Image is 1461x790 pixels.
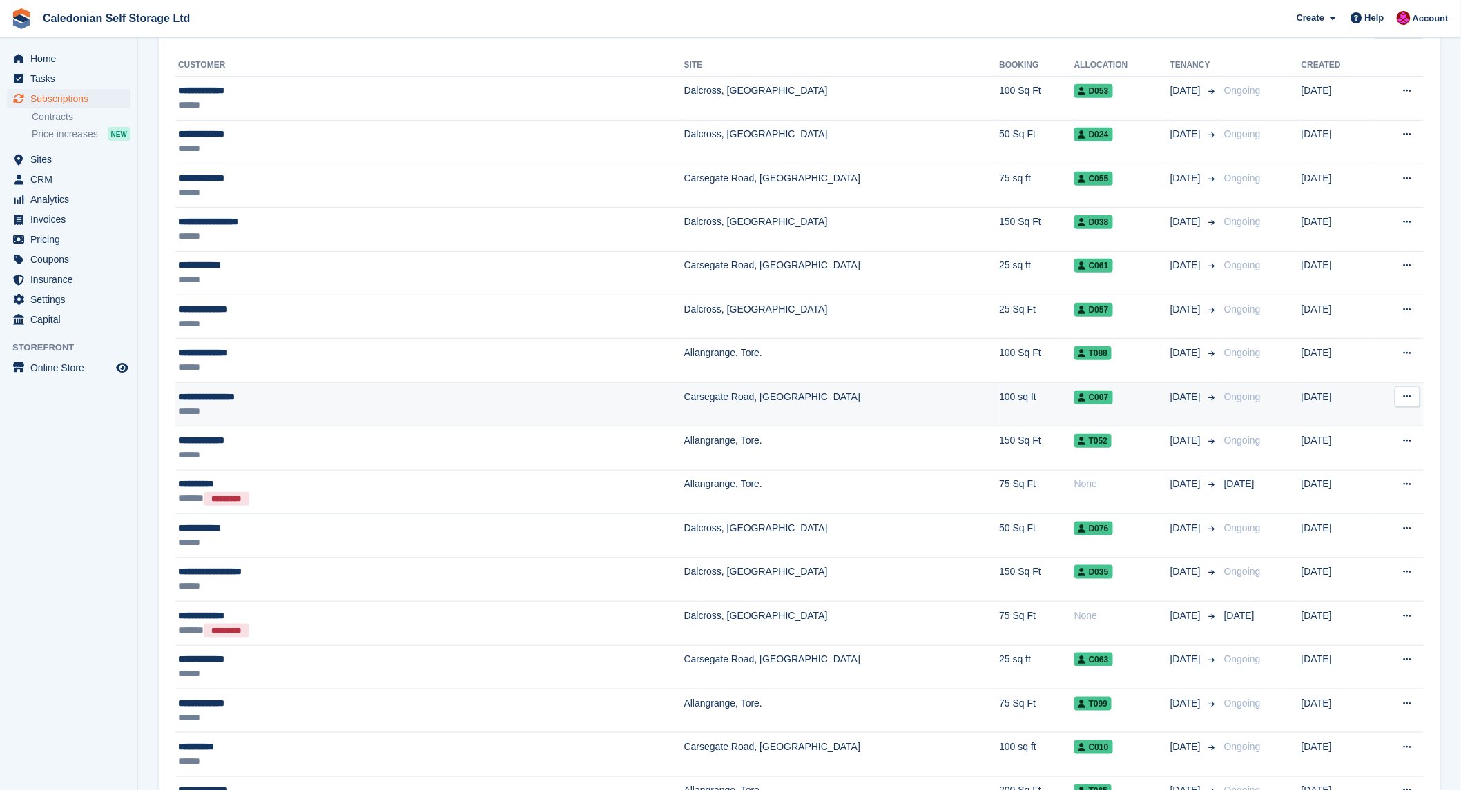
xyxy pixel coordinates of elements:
[999,208,1074,251] td: 150 Sq Ft
[1170,652,1203,666] span: [DATE]
[1224,566,1261,577] span: Ongoing
[1170,302,1203,317] span: [DATE]
[1224,216,1261,227] span: Ongoing
[684,251,1000,295] td: Carsegate Road, [GEOGRAPHIC_DATA]
[684,601,1000,645] td: Dalcross, [GEOGRAPHIC_DATA]
[1074,391,1113,404] span: C007
[1302,645,1372,689] td: [DATE]
[1074,172,1113,186] span: C055
[7,190,130,209] a: menu
[1074,128,1113,141] span: D024
[684,382,1000,426] td: Carsegate Road, [GEOGRAPHIC_DATA]
[1224,85,1261,96] span: Ongoing
[7,358,130,377] a: menu
[7,170,130,189] a: menu
[1074,609,1170,623] div: None
[999,164,1074,207] td: 75 sq ft
[7,270,130,289] a: menu
[1302,557,1372,601] td: [DATE]
[30,69,113,88] span: Tasks
[1170,83,1203,98] span: [DATE]
[1074,215,1113,229] span: D038
[1170,258,1203,273] span: [DATE]
[684,208,1000,251] td: Dalcross, [GEOGRAPHIC_DATA]
[999,557,1074,601] td: 150 Sq Ft
[1170,609,1203,623] span: [DATE]
[1170,564,1203,579] span: [DATE]
[1224,653,1261,664] span: Ongoing
[1397,11,1411,25] img: Donald Mathieson
[7,230,130,249] a: menu
[999,733,1074,776] td: 100 sq ft
[1302,120,1372,164] td: [DATE]
[1170,55,1219,77] th: Tenancy
[7,69,130,88] a: menu
[30,49,113,68] span: Home
[1074,55,1170,77] th: Allocation
[1074,653,1113,666] span: C063
[684,295,1000,339] td: Dalcross, [GEOGRAPHIC_DATA]
[1074,303,1113,317] span: D057
[32,128,98,141] span: Price increases
[7,89,130,108] a: menu
[684,557,1000,601] td: Dalcross, [GEOGRAPHIC_DATA]
[108,127,130,141] div: NEW
[1413,12,1449,26] span: Account
[175,55,684,77] th: Customer
[1224,478,1255,489] span: [DATE]
[1170,521,1203,535] span: [DATE]
[684,426,1000,470] td: Allangrange, Tore.
[30,190,113,209] span: Analytics
[1302,470,1372,514] td: [DATE]
[1297,11,1324,25] span: Create
[30,270,113,289] span: Insurance
[684,470,1000,514] td: Allangrange, Tore.
[1224,698,1261,709] span: Ongoing
[999,601,1074,645] td: 75 Sq Ft
[1302,426,1372,470] td: [DATE]
[30,210,113,229] span: Invoices
[684,733,1000,776] td: Carsegate Road, [GEOGRAPHIC_DATA]
[7,49,130,68] a: menu
[12,341,137,355] span: Storefront
[999,382,1074,426] td: 100 sq ft
[1074,565,1113,579] span: D035
[684,120,1000,164] td: Dalcross, [GEOGRAPHIC_DATA]
[1302,164,1372,207] td: [DATE]
[684,645,1000,689] td: Carsegate Road, [GEOGRAPHIC_DATA]
[684,339,1000,382] td: Allangrange, Tore.
[7,210,130,229] a: menu
[1302,55,1372,77] th: Created
[1302,514,1372,557] td: [DATE]
[30,170,113,189] span: CRM
[1302,251,1372,295] td: [DATE]
[999,77,1074,120] td: 100 Sq Ft
[1170,740,1203,754] span: [DATE]
[30,89,113,108] span: Subscriptions
[1224,304,1261,315] span: Ongoing
[1224,128,1261,139] span: Ongoing
[999,120,1074,164] td: 50 Sq Ft
[37,7,195,30] a: Caledonian Self Storage Ltd
[7,150,130,169] a: menu
[7,290,130,309] a: menu
[1170,477,1203,491] span: [DATE]
[999,514,1074,557] td: 50 Sq Ft
[1224,741,1261,752] span: Ongoing
[999,470,1074,514] td: 75 Sq Ft
[114,359,130,376] a: Preview store
[1302,208,1372,251] td: [DATE]
[999,426,1074,470] td: 150 Sq Ft
[1224,522,1261,533] span: Ongoing
[30,150,113,169] span: Sites
[1074,434,1112,448] span: T052
[1170,215,1203,229] span: [DATE]
[684,514,1000,557] td: Dalcross, [GEOGRAPHIC_DATA]
[999,295,1074,339] td: 25 Sq Ft
[684,689,1000,733] td: Allangrange, Tore.
[1170,433,1203,448] span: [DATE]
[1302,77,1372,120] td: [DATE]
[7,310,130,329] a: menu
[30,250,113,269] span: Coupons
[684,77,1000,120] td: Dalcross, [GEOGRAPHIC_DATA]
